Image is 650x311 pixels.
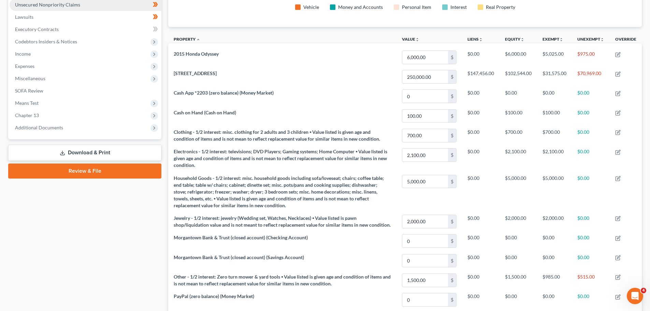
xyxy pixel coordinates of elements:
[174,254,304,260] span: Morgantown Bank & Trust (closed account) (Savings Account)
[462,290,500,310] td: $0.00
[462,47,500,67] td: $0.00
[174,129,380,142] span: Clothing - 1/2 interest: misc. clothing for 2 adults and 3 children ⦁ Value listed is given age a...
[402,254,448,267] input: 0.00
[572,126,610,145] td: $0.00
[10,85,161,97] a: SOFA Review
[610,32,642,48] th: Override
[174,175,384,208] span: Household Goods - 1/2 interest: misc. household goods including sofa/loveseat; chairs; coffee tab...
[537,87,572,106] td: $0.00
[572,231,610,251] td: $0.00
[15,112,39,118] span: Chapter 13
[537,126,572,145] td: $700.00
[572,212,610,231] td: $0.00
[448,175,456,188] div: $
[572,270,610,290] td: $515.00
[500,212,537,231] td: $2,000.00
[15,51,31,57] span: Income
[537,106,572,126] td: $100.00
[448,129,456,142] div: $
[174,110,236,115] span: Cash on Hand (Cash on Hand)
[559,38,563,42] i: unfold_more
[572,106,610,126] td: $0.00
[572,172,610,212] td: $0.00
[402,215,448,228] input: 0.00
[15,39,77,44] span: Codebtors Insiders & Notices
[462,231,500,251] td: $0.00
[196,38,200,42] i: expand_less
[462,270,500,290] td: $0.00
[402,4,431,11] div: Personal Item
[10,23,161,36] a: Executory Contracts
[174,37,200,42] a: Property expand_less
[15,26,59,32] span: Executory Contracts
[537,251,572,270] td: $0.00
[500,270,537,290] td: $1,500.00
[500,172,537,212] td: $5,000.00
[8,145,161,161] a: Download & Print
[448,215,456,228] div: $
[448,293,456,306] div: $
[174,293,254,299] span: PayPal (zero balance) (Money Market)
[520,38,524,42] i: unfold_more
[467,37,483,42] a: Liensunfold_more
[402,175,448,188] input: 0.00
[500,87,537,106] td: $0.00
[402,90,448,103] input: 0.00
[479,38,483,42] i: unfold_more
[415,38,419,42] i: unfold_more
[402,70,448,83] input: 0.00
[462,126,500,145] td: $0.00
[500,47,537,67] td: $6,000.00
[402,274,448,287] input: 0.00
[537,270,572,290] td: $985.00
[448,90,456,103] div: $
[402,149,448,161] input: 0.00
[174,149,387,168] span: Electronics - 1/2 interest: televisions; DVD Players; Gaming systems; Home Computer ⦁ Value liste...
[572,290,610,310] td: $0.00
[402,129,448,142] input: 0.00
[402,110,448,123] input: 0.00
[500,290,537,310] td: $0.00
[600,38,604,42] i: unfold_more
[15,14,33,20] span: Lawsuits
[448,110,456,123] div: $
[543,37,563,42] a: Exemptunfold_more
[174,70,217,76] span: [STREET_ADDRESS]
[448,70,456,83] div: $
[537,231,572,251] td: $0.00
[462,67,500,87] td: $147,456.00
[174,51,219,57] span: 2015 Honda Odyssey
[572,145,610,172] td: $0.00
[500,231,537,251] td: $0.00
[303,4,319,11] div: Vehicle
[174,274,391,286] span: Other - 1/2 interest: Zero turn mower & yard tools ⦁ Value listed is given age and condition of i...
[462,145,500,172] td: $0.00
[338,4,383,11] div: Money and Accounts
[15,100,39,106] span: Means Test
[402,51,448,64] input: 0.00
[537,290,572,310] td: $0.00
[402,37,419,42] a: Valueunfold_more
[500,67,537,87] td: $102,544.00
[537,67,572,87] td: $31,575.00
[500,126,537,145] td: $700.00
[537,145,572,172] td: $2,100.00
[15,2,80,8] span: Unsecured Nonpriority Claims
[15,88,43,94] span: SOFA Review
[15,75,45,81] span: Miscellaneous
[627,288,643,304] iframe: Intercom live chat
[174,235,308,240] span: Morgantown Bank & Trust (closed account) (Checking Account)
[174,215,391,228] span: Jewelry - 1/2 interest: jewelry (Wedding set, Watches, Necklaces) ⦁ Value listed is pawn shop/liq...
[537,47,572,67] td: $5,025.00
[537,212,572,231] td: $2,000.00
[500,145,537,172] td: $2,100.00
[15,63,34,69] span: Expenses
[8,164,161,179] a: Review & File
[462,87,500,106] td: $0.00
[15,125,63,130] span: Additional Documents
[174,90,274,96] span: Cash App *2203 (zero balance) (Money Market)
[577,37,604,42] a: Unexemptunfold_more
[572,87,610,106] td: $0.00
[537,172,572,212] td: $5,000.00
[572,47,610,67] td: $975.00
